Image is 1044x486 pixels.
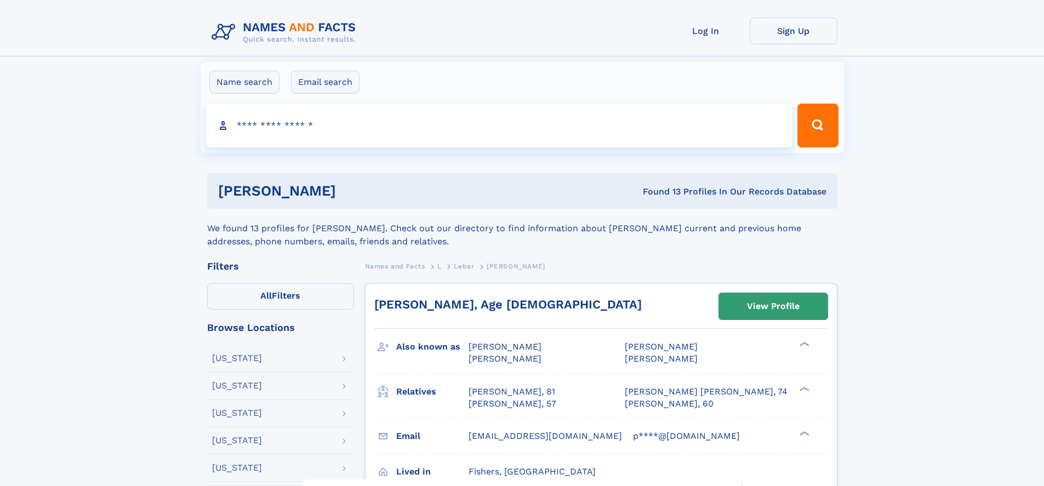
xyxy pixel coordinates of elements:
span: [EMAIL_ADDRESS][DOMAIN_NAME] [469,431,622,441]
span: [PERSON_NAME] [469,353,541,364]
h1: [PERSON_NAME] [218,184,489,198]
div: Found 13 Profiles In Our Records Database [489,186,826,198]
h3: Also known as [396,338,469,356]
input: search input [206,104,793,147]
a: Log In [662,18,750,44]
div: ❯ [797,430,810,437]
a: [PERSON_NAME], 81 [469,386,555,398]
span: [PERSON_NAME] [625,353,698,364]
a: Sign Up [750,18,837,44]
a: [PERSON_NAME], 57 [469,398,556,410]
div: ❯ [797,341,810,348]
label: Email search [291,71,360,94]
a: Names and Facts [365,259,425,273]
a: Lebar [454,259,474,273]
label: Filters [207,283,354,310]
button: Search Button [797,104,838,147]
div: We found 13 profiles for [PERSON_NAME]. Check out our directory to find information about [PERSON... [207,209,837,248]
div: View Profile [747,294,800,319]
a: [PERSON_NAME], Age [DEMOGRAPHIC_DATA] [374,298,642,311]
div: [US_STATE] [212,464,262,472]
a: L [437,259,442,273]
div: [US_STATE] [212,409,262,418]
span: [PERSON_NAME] [469,341,541,352]
span: Fishers, [GEOGRAPHIC_DATA] [469,466,596,477]
a: [PERSON_NAME] [PERSON_NAME], 74 [625,386,788,398]
label: Name search [209,71,279,94]
span: L [437,262,442,270]
span: [PERSON_NAME] [625,341,698,352]
h3: Email [396,427,469,445]
div: [US_STATE] [212,354,262,363]
span: Lebar [454,262,474,270]
span: [PERSON_NAME] [487,262,545,270]
div: [US_STATE] [212,436,262,445]
h3: Relatives [396,382,469,401]
img: Logo Names and Facts [207,18,365,47]
a: [PERSON_NAME], 60 [625,398,714,410]
div: [US_STATE] [212,381,262,390]
span: All [260,290,272,301]
div: Browse Locations [207,323,354,333]
div: ❯ [797,385,810,392]
div: Filters [207,261,354,271]
a: View Profile [719,293,828,319]
h3: Lived in [396,462,469,481]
